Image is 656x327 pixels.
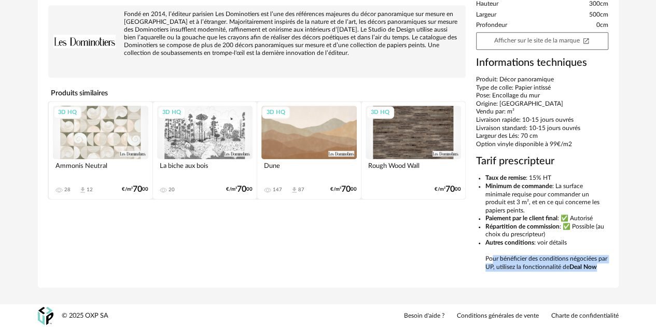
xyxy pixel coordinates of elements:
[157,159,253,180] div: La biche aux bois
[261,159,357,180] div: Dune
[237,186,246,193] span: 70
[485,215,557,221] b: Paiement par le client final
[341,186,351,193] span: 70
[582,37,590,44] span: Open In New icon
[485,223,560,230] b: Répartition de commission
[262,106,290,119] div: 3D HQ
[226,186,253,193] div: €/m² 00
[485,239,534,246] b: Autres conditions
[569,264,597,270] b: Deal Now
[169,187,175,193] div: 20
[330,186,357,193] div: €/m² 00
[476,174,608,271] ul: Pour bénéficier des conditions négociées par UP, utilisez la fonctionnalité de
[551,312,619,320] a: Charte de confidentialité
[53,106,81,119] div: 3D HQ
[485,215,608,223] li: : ✅ Autorisé
[153,102,257,200] a: 3D HQ La biche aux bois 20 €/m²7000
[476,56,608,69] h3: Informations techniques
[476,32,608,50] a: Afficher sur le site de la marqueOpen In New icon
[596,21,608,30] span: 0cm
[476,76,608,148] div: Produit: Décor panoramique Type de colle: Papier intissé Pose: Encollage du mur Origine: [GEOGRAP...
[298,187,304,193] div: 87
[273,187,282,193] div: 147
[476,154,608,168] h3: Tarif prescripteur
[485,174,608,182] li: : 15% HT
[435,186,461,193] div: €/m² 00
[290,186,298,194] span: Download icon
[38,307,53,325] img: OXP
[589,11,608,19] span: 500cm
[87,187,93,193] div: 12
[366,106,394,119] div: 3D HQ
[257,102,361,200] a: 3D HQ Dune 147 Download icon 87 €/m²7000
[485,239,608,247] li: : voir détails
[158,106,186,119] div: 3D HQ
[133,186,142,193] span: 70
[404,312,444,320] a: Besoin d'aide ?
[485,175,526,181] b: Taux de remise
[122,186,148,193] div: €/m² 00
[53,159,148,180] div: Ammonis Neutral
[366,159,461,180] div: Rough Wood Wall
[64,187,71,193] div: 28
[476,21,507,30] span: Profondeur
[457,312,539,320] a: Conditions générales de vente
[361,102,465,200] a: 3D HQ Rough Wood Wall €/m²7000
[79,186,87,194] span: Download icon
[62,311,108,320] div: © 2025 OXP SA
[48,86,466,101] h4: Produits similaires
[445,186,455,193] span: 70
[485,223,608,239] li: : ✅ Possible (au choix du prescripteur)
[53,10,460,57] div: Fondé en 2014, l’éditeur parisien Les Dominotiers est l’une des références majeures du décor pano...
[49,102,152,200] a: 3D HQ Ammonis Neutral 28 Download icon 12 €/m²7000
[485,183,552,189] b: Minimum de commande
[476,11,496,19] span: Largeur
[485,182,608,215] li: : La surface minimale requise pour commander un produit est 3 m², et en ce qui concerne les papie...
[53,10,116,73] img: brand logo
